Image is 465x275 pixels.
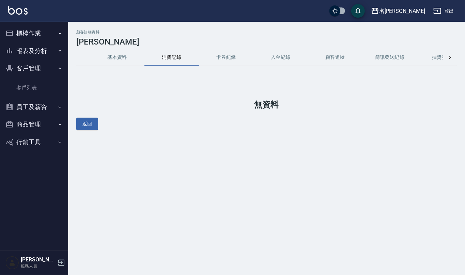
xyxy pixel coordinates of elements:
button: 消費記錄 [144,49,199,66]
div: 名[PERSON_NAME] [379,7,425,15]
button: 返回 [76,118,98,130]
a: 客戶列表 [3,80,65,96]
p: 服務人員 [21,263,56,269]
button: 報表及分析 [3,42,65,60]
h3: [PERSON_NAME] [76,37,457,47]
button: 櫃檯作業 [3,24,65,42]
img: Logo [8,6,28,15]
h2: 顧客詳細資料 [76,30,457,34]
button: 員工及薪資 [3,98,65,116]
button: 客戶管理 [3,59,65,77]
h5: [PERSON_NAME] [21,256,56,263]
h1: 無資料 [76,100,457,109]
button: 商品管理 [3,116,65,133]
button: 入金紀錄 [253,49,308,66]
button: 顧客追蹤 [308,49,362,66]
button: 基本資料 [90,49,144,66]
button: save [351,4,365,18]
button: 行銷工具 [3,133,65,151]
img: Person [5,256,19,270]
button: 名[PERSON_NAME] [368,4,428,18]
button: 卡券紀錄 [199,49,253,66]
button: 登出 [431,5,457,17]
button: 簡訊發送紀錄 [362,49,417,66]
